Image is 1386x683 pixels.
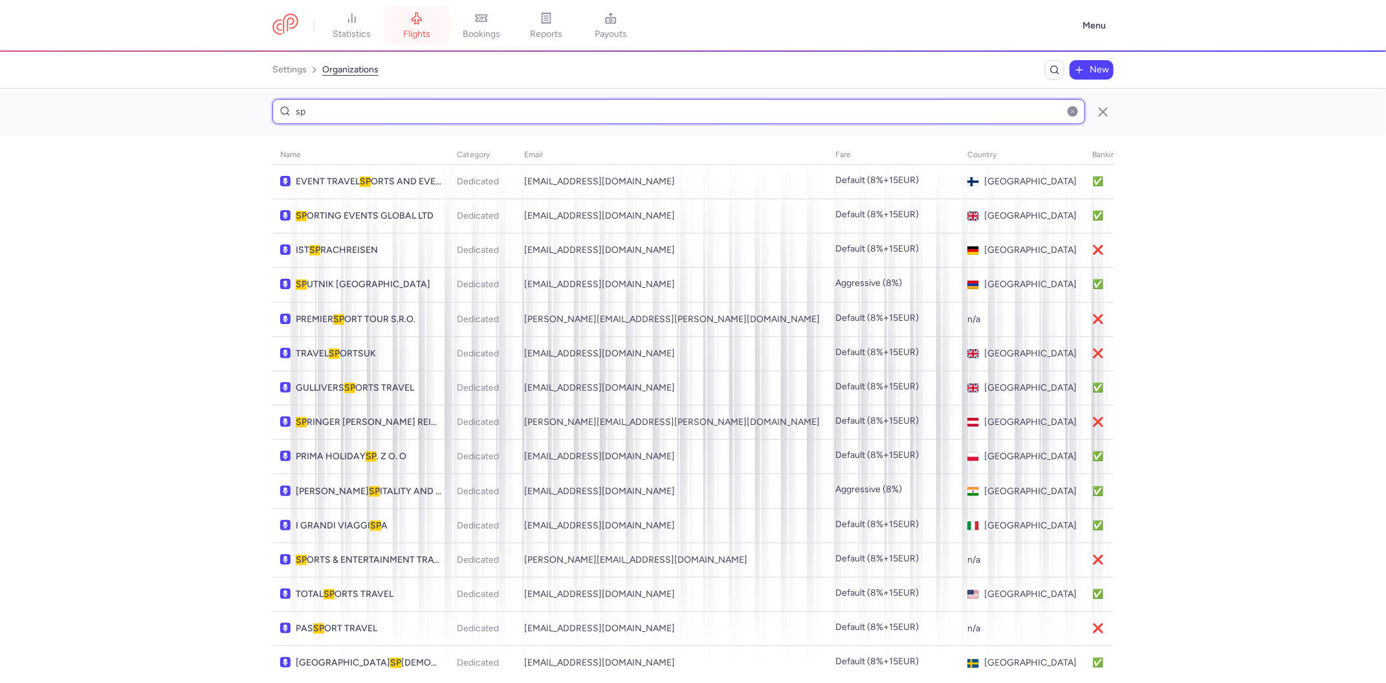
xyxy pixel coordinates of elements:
span: PAS ORT TRAVEL [296,623,441,634]
span: SP [370,520,381,531]
td: [PERSON_NAME][EMAIL_ADDRESS][DOMAIN_NAME] [516,543,828,577]
span: Dedicated [457,244,499,255]
span: IST RACHREISEN [296,245,441,255]
span: [GEOGRAPHIC_DATA] [984,658,1077,668]
span: SP [296,279,307,290]
td: [PERSON_NAME][EMAIL_ADDRESS][PERSON_NAME][DOMAIN_NAME] [516,302,828,336]
span: RINGER [PERSON_NAME] REISEVERANSTALTERGES.M.B.H. [296,417,441,428]
input: Find organization [272,99,1085,124]
span: Dedicated [457,176,499,187]
td: ❌ [1084,233,1143,268]
th: fare [828,146,960,165]
span: Default (8%+15EUR) [835,244,919,254]
span: Dedicated [457,554,499,565]
td: [EMAIL_ADDRESS][DOMAIN_NAME] [516,371,828,405]
td: [EMAIL_ADDRESS][DOMAIN_NAME] [516,578,828,612]
a: statistics [320,12,384,40]
span: Default (8%+15EUR) [835,382,919,392]
td: ✅ [1084,165,1143,199]
span: [GEOGRAPHIC_DATA] [984,279,1077,290]
span: Dedicated [457,451,499,462]
span: [GEOGRAPHIC_DATA] [984,349,1077,359]
span: SP [390,657,401,668]
span: SP [296,417,307,428]
td: [EMAIL_ADDRESS][DOMAIN_NAME] [516,440,828,474]
span: EVENT TRAVEL ORTS AND EVENTS OY [296,177,441,187]
span: Dedicated [457,279,499,290]
td: ✅ [1084,199,1143,233]
span: SP [333,314,344,325]
span: PREMIER ORT TOUR S.R.O. [296,314,441,325]
td: ✅ [1084,578,1143,612]
span: [GEOGRAPHIC_DATA] [984,417,1077,428]
span: [GEOGRAPHIC_DATA] [984,521,1077,531]
th: name [272,146,449,165]
a: bookings [449,12,514,40]
button: Menu [1075,14,1114,38]
div: n/a [967,314,1077,325]
a: organizations [322,60,379,80]
span: SP [313,623,324,634]
span: Dedicated [457,657,499,668]
td: ❌ [1084,612,1143,646]
th: banking info [1084,146,1143,165]
td: ❌ [1084,543,1143,577]
span: statistics [333,28,371,40]
span: payouts [595,28,627,40]
span: ORTS & ENTERTAINMENT TRAVEL LLC [296,555,441,565]
span: Dedicated [457,314,499,325]
span: flights [403,28,430,40]
span: Default (8%+15EUR) [835,450,919,461]
td: [EMAIL_ADDRESS][DOMAIN_NAME] [516,233,828,268]
span: SP [296,554,307,565]
span: New [1090,65,1109,75]
span: GULLIVERS ORTS TRAVEL [296,383,441,393]
span: bookings [463,28,500,40]
th: country [960,146,1084,165]
a: payouts [578,12,643,40]
td: [EMAIL_ADDRESS][DOMAIN_NAME] [516,508,828,543]
a: reports [514,12,578,40]
span: I GRANDI VIAGGI A [296,521,441,531]
td: ✅ [1084,474,1143,508]
td: ✅ [1084,646,1143,680]
td: [EMAIL_ADDRESS][DOMAIN_NAME] [516,199,828,233]
button: New [1070,60,1114,80]
span: Default (8%+15EUR) [835,313,919,323]
a: CitizenPlane red outlined logo [272,14,298,38]
span: Default (8%+15EUR) [835,656,919,667]
td: ✅ [1084,440,1143,474]
span: Dedicated [457,623,499,634]
span: Default (8%+15EUR) [835,588,919,598]
th: email [516,146,828,165]
span: ORTING EVENTS GLOBAL LTD [296,211,441,221]
span: [GEOGRAPHIC_DATA] [984,383,1077,393]
span: SP [366,451,377,462]
span: Dedicated [457,210,499,221]
td: [EMAIL_ADDRESS][DOMAIN_NAME] [516,336,828,371]
span: TRAVEL ORTSUK [296,349,441,359]
span: Default (8%+15EUR) [835,210,919,220]
a: settings [272,60,307,80]
span: SP [344,382,355,393]
span: TOTAL ORTS TRAVEL [296,589,441,600]
span: [GEOGRAPHIC_DATA] [984,451,1077,462]
span: Dedicated [457,348,499,359]
span: SP [324,589,335,600]
span: UTNIK [GEOGRAPHIC_DATA] [296,279,441,290]
td: ✅ [1084,371,1143,405]
span: SP [309,244,320,255]
span: [GEOGRAPHIC_DATA] [984,245,1077,255]
span: reports [530,28,562,40]
span: Default (8%+15EUR) [835,416,919,426]
span: [PERSON_NAME] ITALITY AND TRAVELS [296,486,441,497]
td: [PERSON_NAME][EMAIL_ADDRESS][PERSON_NAME][DOMAIN_NAME] [516,406,828,440]
span: Aggressive (8%) [835,484,902,495]
div: n/a [967,623,1077,634]
span: Dedicated [457,382,499,393]
span: SP [329,348,340,359]
td: [EMAIL_ADDRESS][DOMAIN_NAME] [516,268,828,302]
td: ❌ [1084,336,1143,371]
span: SP [369,486,380,497]
span: [GEOGRAPHIC_DATA] [984,177,1077,187]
